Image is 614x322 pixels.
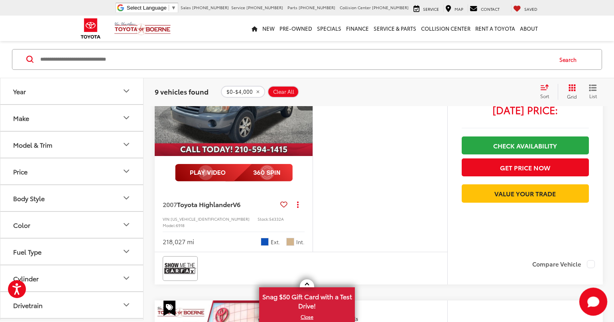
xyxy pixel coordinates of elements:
[13,141,52,148] div: Model & Trim
[163,200,177,209] span: 2007
[540,93,549,99] span: Sort
[268,86,299,98] button: Clear All
[181,4,191,10] span: Sales
[163,216,171,222] span: VIN:
[0,239,144,265] button: Fuel TypeFuel Type
[261,238,269,246] span: Bluestone Metallic
[277,16,315,41] a: Pre-Owned
[286,238,294,246] span: Ivory
[552,49,588,69] button: Search
[192,4,229,10] span: [PHONE_NUMBER]
[163,237,194,246] div: 218,027 mi
[340,4,371,10] span: Collision Center
[127,5,176,11] a: Select Language​
[344,16,371,41] a: Finance
[155,87,209,96] span: 9 vehicles found
[419,16,473,41] a: Collision Center
[462,158,589,176] button: Get Price Now
[122,113,131,122] div: Make
[122,220,131,229] div: Color
[171,216,250,222] span: [US_VEHICLE_IDENTIFICATION_NUMBER]
[260,16,277,41] a: New
[473,16,518,41] a: Rent a Toyota
[177,200,233,209] span: Toyota Highlander
[423,6,439,12] span: Service
[175,164,293,182] img: full motion video
[13,194,45,202] div: Body Style
[372,4,409,10] span: [PHONE_NUMBER]
[163,222,176,228] span: Model:
[122,247,131,256] div: Fuel Type
[0,158,144,184] button: PricePrice
[13,275,39,282] div: Cylinder
[39,50,552,69] input: Search by Make, Model, or Keyword
[13,168,28,175] div: Price
[581,289,606,314] svg: Start Chat
[0,212,144,238] button: ColorColor
[0,185,144,211] button: Body StyleBody Style
[315,16,344,41] a: Specials
[13,248,41,255] div: Fuel Type
[524,6,537,12] span: Saved
[443,4,465,12] a: Map
[567,93,577,100] span: Grid
[532,260,595,268] label: Compare Vehicle
[164,258,196,279] img: View CARFAX report
[13,301,43,309] div: Drivetrain
[273,89,294,95] span: Clear All
[0,292,144,318] button: DrivetrainDrivetrain
[122,300,131,310] div: Drivetrain
[468,4,502,12] a: Contact
[163,200,277,209] a: 2007Toyota HighlanderV6
[291,198,305,211] button: Actions
[583,84,603,100] button: List View
[163,300,175,316] span: Special
[0,265,144,291] button: CylinderCylinder
[127,5,167,11] span: Select Language
[518,16,540,41] a: About
[114,22,171,36] img: Vic Vaughan Toyota of Boerne
[122,273,131,283] div: Cylinder
[258,216,269,222] span: Stock:
[260,288,354,312] span: Snag $50 Gift Card with a Test Drive!
[231,4,245,10] span: Service
[462,136,589,154] a: Check Availability
[171,5,176,11] span: ▼
[411,4,441,12] a: Service
[536,84,558,100] button: Select sort value
[462,184,589,202] a: Value Your Trade
[589,93,597,99] span: List
[581,289,606,314] button: Toggle Chat Window
[271,238,280,246] span: Ext.
[221,86,265,98] button: remove 0-4000
[558,84,583,100] button: Grid View
[462,106,589,114] span: [DATE] Price:
[233,200,240,209] span: V6
[371,16,419,41] a: Service & Parts: Opens in a new tab
[122,166,131,176] div: Price
[287,4,297,10] span: Parts
[0,105,144,131] button: MakeMake
[226,89,253,95] span: $0-$4,000
[76,16,106,41] img: Toyota
[269,216,284,222] span: 54332A
[297,201,299,207] span: dropdown dots
[249,16,260,41] a: Home
[0,78,144,104] button: YearYear
[122,193,131,203] div: Body Style
[0,132,144,158] button: Model & TrimModel & Trim
[296,238,305,246] span: Int.
[299,4,335,10] span: [PHONE_NUMBER]
[176,222,185,228] span: 6918
[122,140,131,149] div: Model & Trim
[246,4,283,10] span: [PHONE_NUMBER]
[13,221,30,229] div: Color
[481,6,500,12] span: Contact
[511,4,539,12] a: My Saved Vehicles
[327,316,433,321] h4: More Details
[455,6,463,12] span: Map
[13,114,29,122] div: Make
[13,87,26,95] div: Year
